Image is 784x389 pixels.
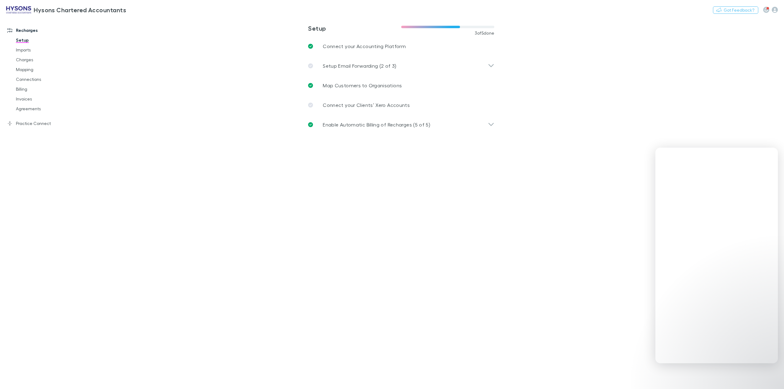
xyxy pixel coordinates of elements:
h3: Setup [308,25,401,32]
p: Connect your Clients’ Xero Accounts [323,101,410,109]
a: Connect your Accounting Platform [303,36,499,56]
a: Invoices [10,94,87,104]
iframe: Intercom live chat [655,148,778,363]
a: Setup [10,35,87,45]
a: Connect your Clients’ Xero Accounts [303,95,499,115]
p: Connect your Accounting Platform [323,43,406,50]
img: Hysons Chartered Accountants's Logo [6,6,31,13]
a: Hysons Chartered Accountants [2,2,130,17]
span: 3 of 5 done [475,31,495,36]
div: Setup Email Forwarding (2 of 3) [303,56,499,76]
a: Connections [10,74,87,84]
p: Map Customers to Organisations [323,82,402,89]
a: Recharges [1,25,87,35]
a: Imports [10,45,87,55]
a: Agreements [10,104,87,114]
h3: Hysons Chartered Accountants [34,6,126,13]
p: Setup Email Forwarding (2 of 3) [323,62,396,70]
a: Map Customers to Organisations [303,76,499,95]
p: Enable Automatic Billing of Recharges (5 of 5) [323,121,430,128]
button: Got Feedback? [713,6,758,14]
iframe: Intercom live chat [763,368,778,383]
a: Billing [10,84,87,94]
a: Practice Connect [1,119,87,128]
a: Mapping [10,65,87,74]
div: Enable Automatic Billing of Recharges (5 of 5) [303,115,499,134]
a: Charges [10,55,87,65]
